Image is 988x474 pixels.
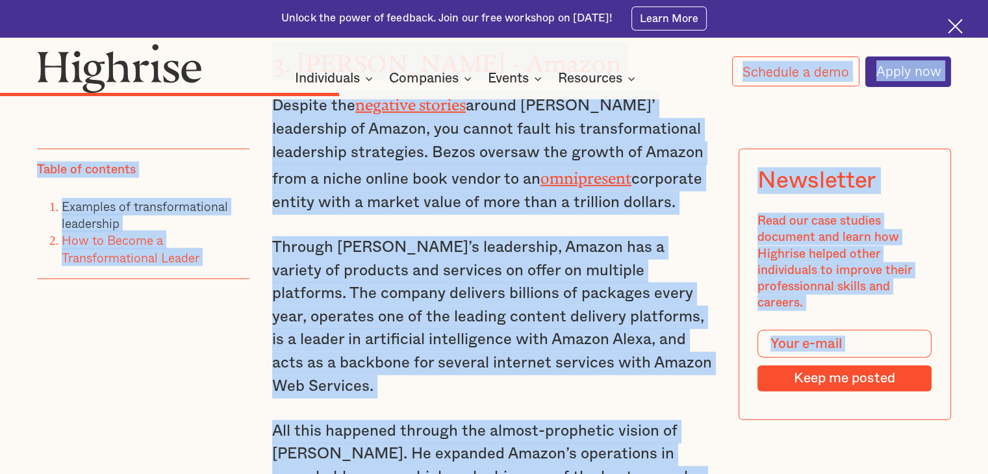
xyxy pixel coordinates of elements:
[758,330,932,358] input: Your e-mail
[948,19,963,34] img: Cross icon
[558,71,622,86] div: Resources
[540,169,631,179] a: omnipresent
[488,71,529,86] div: Events
[37,44,202,94] img: Highrise logo
[488,71,546,86] div: Events
[758,330,932,392] form: Modal Form
[37,161,136,177] div: Table of contents
[295,71,377,86] div: Individuals
[272,236,716,398] p: Through [PERSON_NAME]’s leadership, Amazon has a variety of products and services on offer on mul...
[558,71,639,86] div: Resources
[758,168,876,194] div: Newsletter
[295,71,360,86] div: Individuals
[281,11,613,26] div: Unlock the power of feedback. Join our free workshop on [DATE]!
[631,6,707,30] a: Learn More
[758,213,932,312] div: Read our case studies document and learn how Highrise helped other individuals to improve their p...
[865,56,951,87] a: Apply now
[62,196,228,232] a: Examples of transformational leadership
[355,96,466,106] a: negative stories
[732,56,859,86] a: Schedule a demo
[758,365,932,391] input: Keep me posted
[272,91,716,214] p: Despite the around [PERSON_NAME]’ leadership of Amazon, you cannot fault his transformational lea...
[62,231,199,266] a: How to Become a Transformational Leader
[389,71,475,86] div: Companies
[389,71,459,86] div: Companies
